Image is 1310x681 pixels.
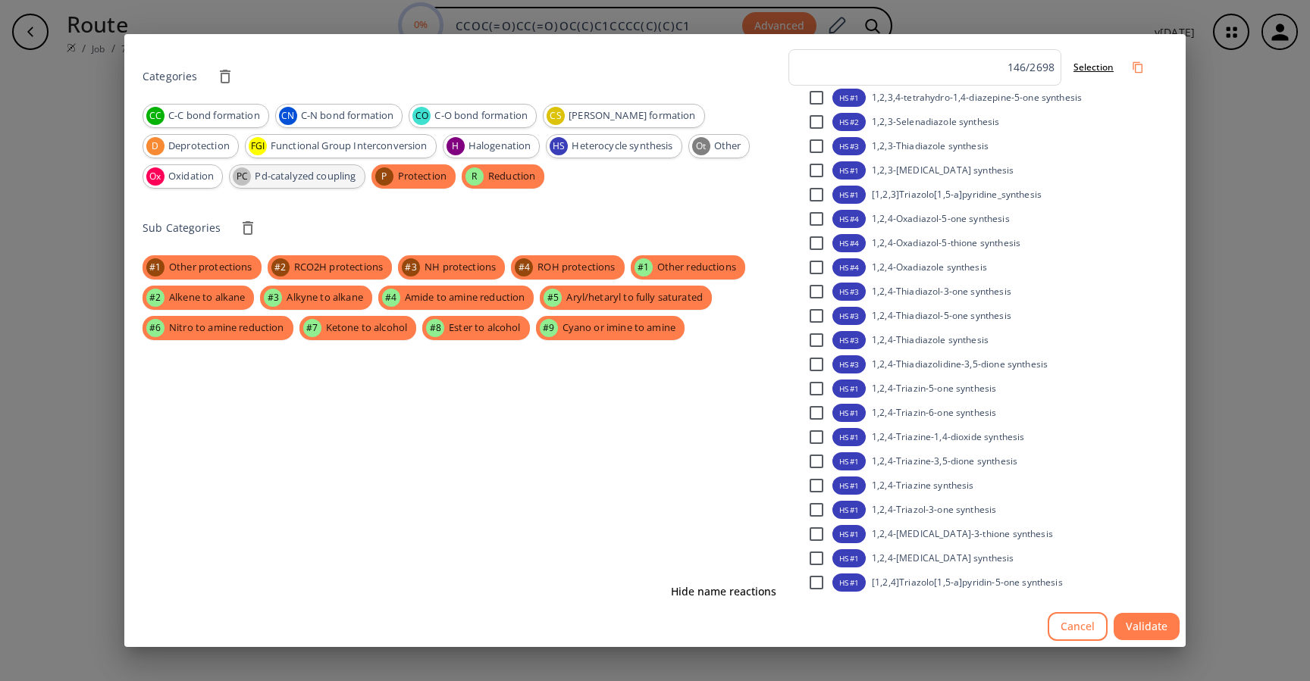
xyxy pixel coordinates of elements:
div: R [465,167,484,186]
span: 1,2,4-Triazin-6-one synthesis [872,406,996,419]
p: #1 [848,92,859,103]
span: 1,2,4-[MEDICAL_DATA]-3-thione synthesis [872,527,1053,540]
div: HS#21,2,3-Selenadiazole synthesis [788,110,1167,134]
div: H [447,137,465,155]
div: HS [832,137,866,155]
p: #3 [848,286,859,297]
div: #5Aryl/hetaryl to fully saturated [540,286,712,310]
span: 1,2,4-Triazin-5-one synthesis [872,382,996,395]
span: 1,2,4-Oxadiazol-5-one synthesis [872,212,1010,225]
span: Nitro to amine reduction [160,320,293,336]
div: #4 [515,258,533,276]
div: COC-O bond formation [409,104,537,128]
span: Other protections [160,260,262,275]
span: 1,2,4-Triazine-1,4-dioxide synthesis [872,430,1024,443]
span: Deprotection [160,139,238,154]
p: #3 [848,358,859,370]
span: Alkyne to alkane [277,290,371,305]
p: #1 [848,528,859,539]
div: HS [832,234,866,252]
span: [1,2,3]Triazolo[1,5-a]pyridine_synthesis [872,188,1042,201]
p: #4 [848,237,859,248]
span: Heterocycle synthesis [563,139,681,154]
div: HS#11,2,4-Triazin-5-one synthesis [788,376,1167,401]
div: #3 [264,289,282,307]
div: HS [832,186,866,204]
div: #7Ketone to alcohol [299,316,417,340]
span: 1,2,4-Triazine-3,5-dione synthesis [872,455,1017,467]
div: HS#11,2,4-Triazine-3,5-dione synthesis [788,449,1167,473]
div: CS [547,107,565,125]
p: #1 [848,431,859,442]
div: HS [832,573,866,592]
span: Ketone to alcohol [317,320,417,336]
button: Hide name reactions [665,578,782,606]
span: C-O bond formation [426,108,536,123]
div: #1Other protections [143,255,262,280]
span: Other reductions [648,260,745,275]
div: HS#11,2,4-Triazin-6-one synthesis [788,401,1167,425]
div: #2 [271,258,290,276]
p: #1 [848,407,859,418]
span: Aryl/hetaryl to fully saturated [557,290,712,305]
span: [PERSON_NAME] formation [560,108,704,123]
div: HS [832,331,866,349]
p: #1 [848,576,859,588]
div: #7 [303,319,321,337]
button: Selection [1067,55,1120,80]
div: #3NH protections [398,255,505,280]
div: HS#41,2,4-Oxadiazol-5-thione synthesis [788,231,1167,255]
div: CCC-C bond formation [143,104,269,128]
p: #2 [848,116,859,127]
div: HS [832,355,866,373]
div: P [375,167,393,186]
span: RCO2H protections [285,260,393,275]
span: Oxidation [160,169,222,184]
div: HS#31,2,4-Thiadiazol-3-one synthesis [788,280,1167,304]
div: HS [832,380,866,398]
span: 1,2,4-Oxadiazole synthesis [872,261,987,273]
div: DDeprotection [143,134,239,158]
p: #1 [848,455,859,467]
button: Cancel [1048,612,1108,642]
div: #2 [146,289,165,307]
div: HS#1[1,2,3]Triazolo[1,5-a]pyridine_synthesis [788,183,1167,207]
p: #1 [848,164,859,176]
div: OtOther [688,134,751,158]
div: HS [832,452,866,470]
p: #3 [848,310,859,321]
span: 1,2,4-Thiadiazol-3-one synthesis [872,285,1011,298]
span: 1,2,4-Triazol-3-one synthesis [872,503,996,516]
span: [1,2,4]Triazolo[1,5-a]pyridin-5-one synthesis [872,576,1063,589]
div: HS [832,210,866,228]
div: #2Alkene to alkane [143,286,254,310]
span: Cyano or imine to amine [553,320,685,336]
span: Alkene to alkane [160,290,254,305]
div: CO [412,107,431,125]
span: 1,2,4-Oxadiazol-5-thione synthesis [872,236,1020,249]
div: HSHeterocycle synthesis [546,134,682,158]
div: HS#11,2,4-Triazine-1,4-dioxide synthesis [788,425,1167,449]
p: #1 [848,189,859,200]
span: Categories [143,69,198,83]
span: 1,2,3,4-tetrahydro-1,4-diazepine-5-one synthesis [872,91,1082,104]
div: HS [832,258,866,276]
div: HS [832,307,866,325]
div: Ot [692,137,710,155]
div: HS#31,2,4-Thiadiazolidine-3,5-dione synthesis [788,352,1167,376]
span: ROH protections [528,260,624,275]
span: Functional Group Interconversion [262,139,436,154]
p: #1 [848,552,859,564]
div: CN [279,107,297,125]
span: 1,2,4-Triazine synthesis [872,479,974,492]
p: #1 [848,504,859,515]
p: Sub Categories [143,220,221,236]
div: HS#11,2,3-[MEDICAL_DATA] synthesis [788,158,1167,183]
div: HS [832,549,866,567]
div: HS#31,2,4-Thiadiazole synthesis [788,328,1167,352]
div: CS[PERSON_NAME] formation [543,104,704,128]
span: Halogenation [460,139,540,154]
span: Reduction [479,169,544,184]
span: 1,2,3-Thiadiazole synthesis [872,139,989,152]
div: CNC-N bond formation [275,104,403,128]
